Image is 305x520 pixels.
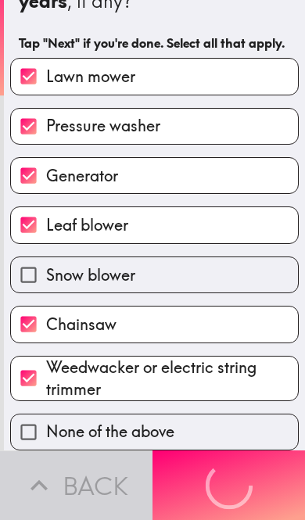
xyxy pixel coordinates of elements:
[11,414,298,450] button: None of the above
[46,66,135,88] span: Lawn mower
[11,207,298,242] button: Leaf blower
[46,214,128,236] span: Leaf blower
[46,357,298,400] span: Weedwacker or electric string trimmer
[11,357,298,400] button: Weedwacker or electric string trimmer
[46,314,117,335] span: Chainsaw
[46,115,160,137] span: Pressure washer
[46,165,118,187] span: Generator
[11,158,298,193] button: Generator
[11,307,298,342] button: Chainsaw
[46,264,135,286] span: Snow blower
[19,34,290,52] h6: Tap "Next" if you're done. Select all that apply.
[11,257,298,292] button: Snow blower
[11,59,298,94] button: Lawn mower
[11,109,298,144] button: Pressure washer
[46,421,174,443] span: None of the above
